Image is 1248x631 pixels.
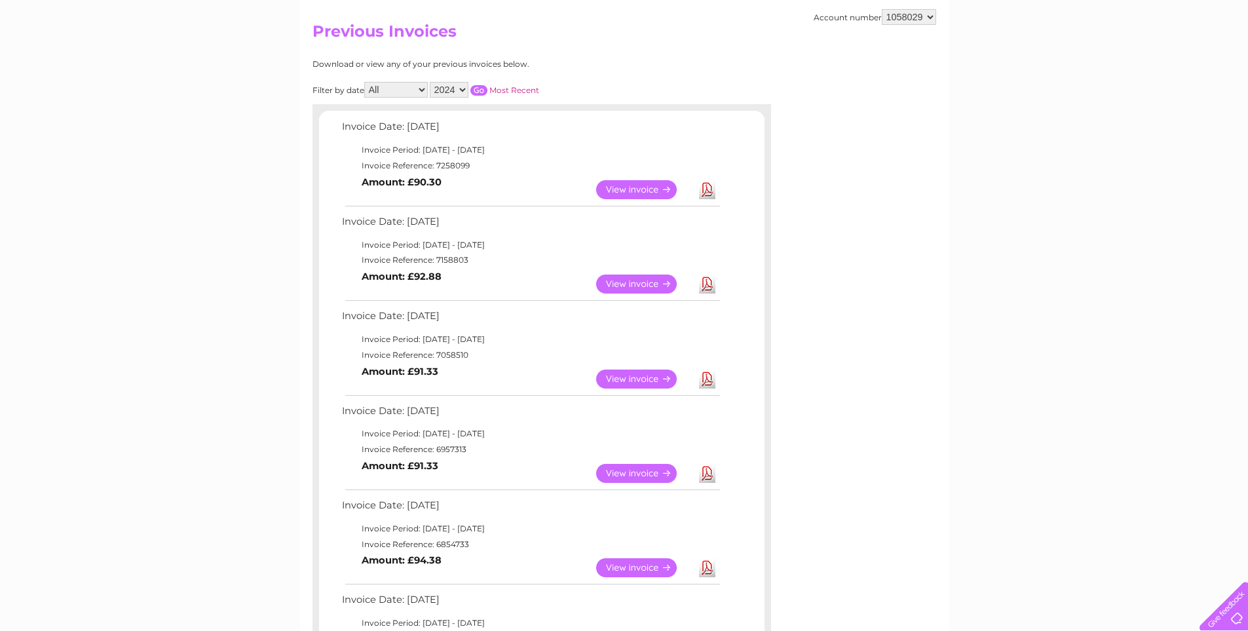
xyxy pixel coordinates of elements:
[339,252,722,268] td: Invoice Reference: 7158803
[339,237,722,253] td: Invoice Period: [DATE] - [DATE]
[362,554,442,566] b: Amount: £94.38
[1134,56,1153,66] a: Blog
[339,537,722,552] td: Invoice Reference: 6854733
[1161,56,1193,66] a: Contact
[339,347,722,363] td: Invoice Reference: 7058510
[339,402,722,427] td: Invoice Date: [DATE]
[362,271,442,282] b: Amount: £92.88
[1017,56,1042,66] a: Water
[699,464,715,483] a: Download
[339,142,722,158] td: Invoice Period: [DATE] - [DATE]
[44,34,111,74] img: logo.png
[1050,56,1079,66] a: Energy
[339,332,722,347] td: Invoice Period: [DATE] - [DATE]
[362,176,442,188] b: Amount: £90.30
[596,275,692,294] a: View
[699,275,715,294] a: Download
[699,180,715,199] a: Download
[315,7,934,64] div: Clear Business is a trading name of Verastar Limited (registered in [GEOGRAPHIC_DATA] No. 3667643...
[339,118,722,142] td: Invoice Date: [DATE]
[699,558,715,577] a: Download
[339,497,722,521] td: Invoice Date: [DATE]
[489,85,539,95] a: Most Recent
[312,22,936,47] h2: Previous Invoices
[339,213,722,237] td: Invoice Date: [DATE]
[1087,56,1126,66] a: Telecoms
[1205,56,1236,66] a: Log out
[339,615,722,631] td: Invoice Period: [DATE] - [DATE]
[1001,7,1091,23] a: 0333 014 3131
[339,158,722,174] td: Invoice Reference: 7258099
[312,82,656,98] div: Filter by date
[339,521,722,537] td: Invoice Period: [DATE] - [DATE]
[596,370,692,389] a: View
[339,426,722,442] td: Invoice Period: [DATE] - [DATE]
[699,370,715,389] a: Download
[814,9,936,25] div: Account number
[362,460,438,472] b: Amount: £91.33
[339,591,722,615] td: Invoice Date: [DATE]
[339,442,722,457] td: Invoice Reference: 6957313
[596,464,692,483] a: View
[312,60,656,69] div: Download or view any of your previous invoices below.
[362,366,438,377] b: Amount: £91.33
[339,307,722,332] td: Invoice Date: [DATE]
[596,180,692,199] a: View
[596,558,692,577] a: View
